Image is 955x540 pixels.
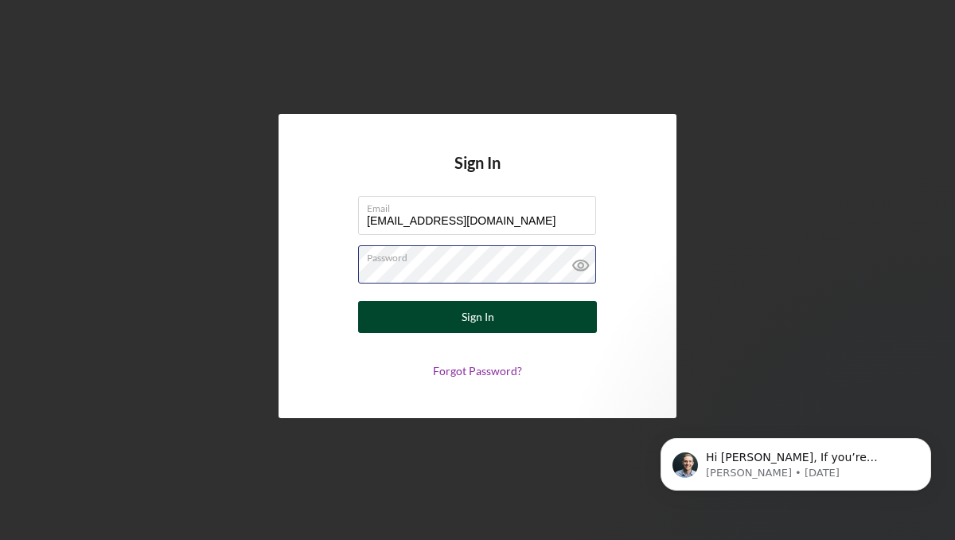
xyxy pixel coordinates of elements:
[358,301,597,333] button: Sign In
[69,46,271,312] span: Hi [PERSON_NAME], If you’re receiving this message, it seems you've logged at least 30 sessions. ...
[367,246,596,264] label: Password
[462,301,494,333] div: Sign In
[433,364,522,378] a: Forgot Password?
[454,154,501,196] h4: Sign In
[69,61,275,76] p: Message from David, sent 3d ago
[367,197,596,214] label: Email
[637,405,955,532] iframe: Intercom notifications message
